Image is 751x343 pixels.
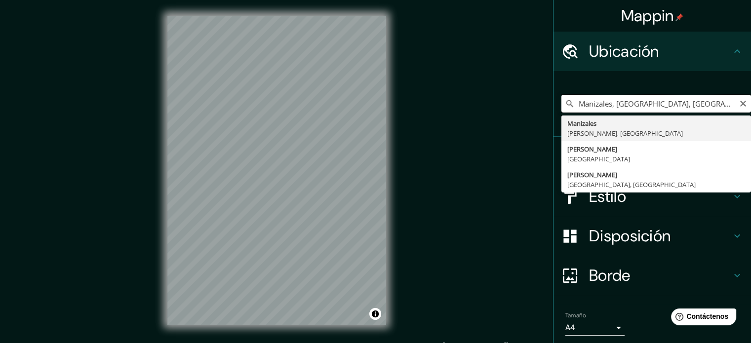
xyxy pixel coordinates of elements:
font: A4 [565,322,575,333]
font: [PERSON_NAME] [567,170,617,179]
font: [PERSON_NAME], [GEOGRAPHIC_DATA] [567,129,683,138]
font: Estilo [589,186,626,207]
input: Elige tu ciudad o zona [561,95,751,113]
font: [GEOGRAPHIC_DATA] [567,154,630,163]
img: pin-icon.png [675,13,683,21]
font: Tamaño [565,311,586,319]
div: Ubicación [553,32,751,71]
button: Activar o desactivar atribución [369,308,381,320]
button: Claro [739,98,747,108]
div: A4 [565,320,625,336]
font: Manizales [567,119,596,128]
font: Disposición [589,226,671,246]
font: Borde [589,265,631,286]
div: Patas [553,137,751,177]
div: Disposición [553,216,751,256]
iframe: Lanzador de widgets de ayuda [663,305,740,332]
div: Borde [553,256,751,295]
div: Estilo [553,177,751,216]
font: [GEOGRAPHIC_DATA], [GEOGRAPHIC_DATA] [567,180,696,189]
font: [PERSON_NAME] [567,145,617,153]
canvas: Mapa [167,16,386,325]
font: Mappin [621,5,674,26]
font: Ubicación [589,41,659,62]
